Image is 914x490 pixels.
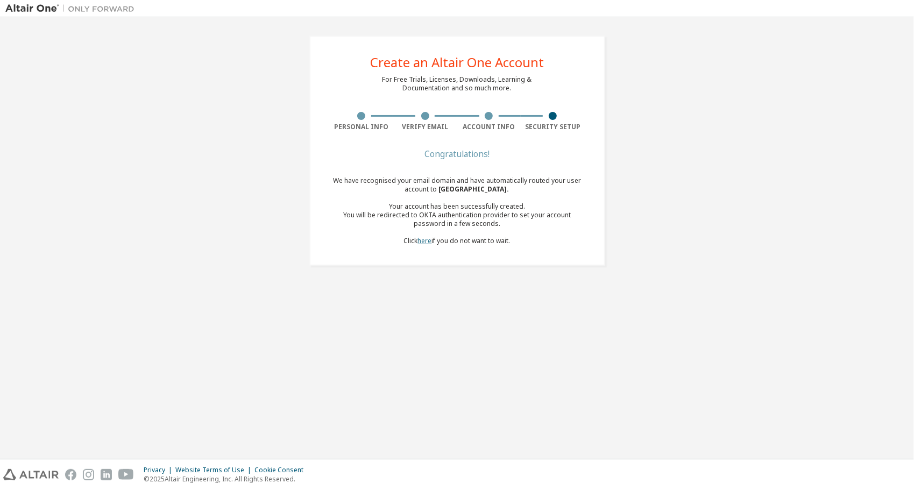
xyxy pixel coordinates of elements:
[330,176,585,245] div: We have recognised your email domain and have automatically routed your user account to Click if ...
[418,236,432,245] a: here
[370,56,544,69] div: Create an Altair One Account
[330,202,585,211] div: Your account has been successfully created.
[330,151,585,157] div: Congratulations!
[65,469,76,480] img: facebook.svg
[382,75,532,93] div: For Free Trials, Licenses, Downloads, Learning & Documentation and so much more.
[175,466,254,474] div: Website Terms of Use
[330,123,394,131] div: Personal Info
[144,466,175,474] div: Privacy
[457,123,521,131] div: Account Info
[144,474,310,484] p: © 2025 Altair Engineering, Inc. All Rights Reserved.
[5,3,140,14] img: Altair One
[101,469,112,480] img: linkedin.svg
[83,469,94,480] img: instagram.svg
[521,123,585,131] div: Security Setup
[118,469,134,480] img: youtube.svg
[3,469,59,480] img: altair_logo.svg
[330,211,585,228] div: You will be redirected to OKTA authentication provider to set your account password in a few seco...
[393,123,457,131] div: Verify Email
[439,184,509,194] span: [GEOGRAPHIC_DATA] .
[254,466,310,474] div: Cookie Consent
